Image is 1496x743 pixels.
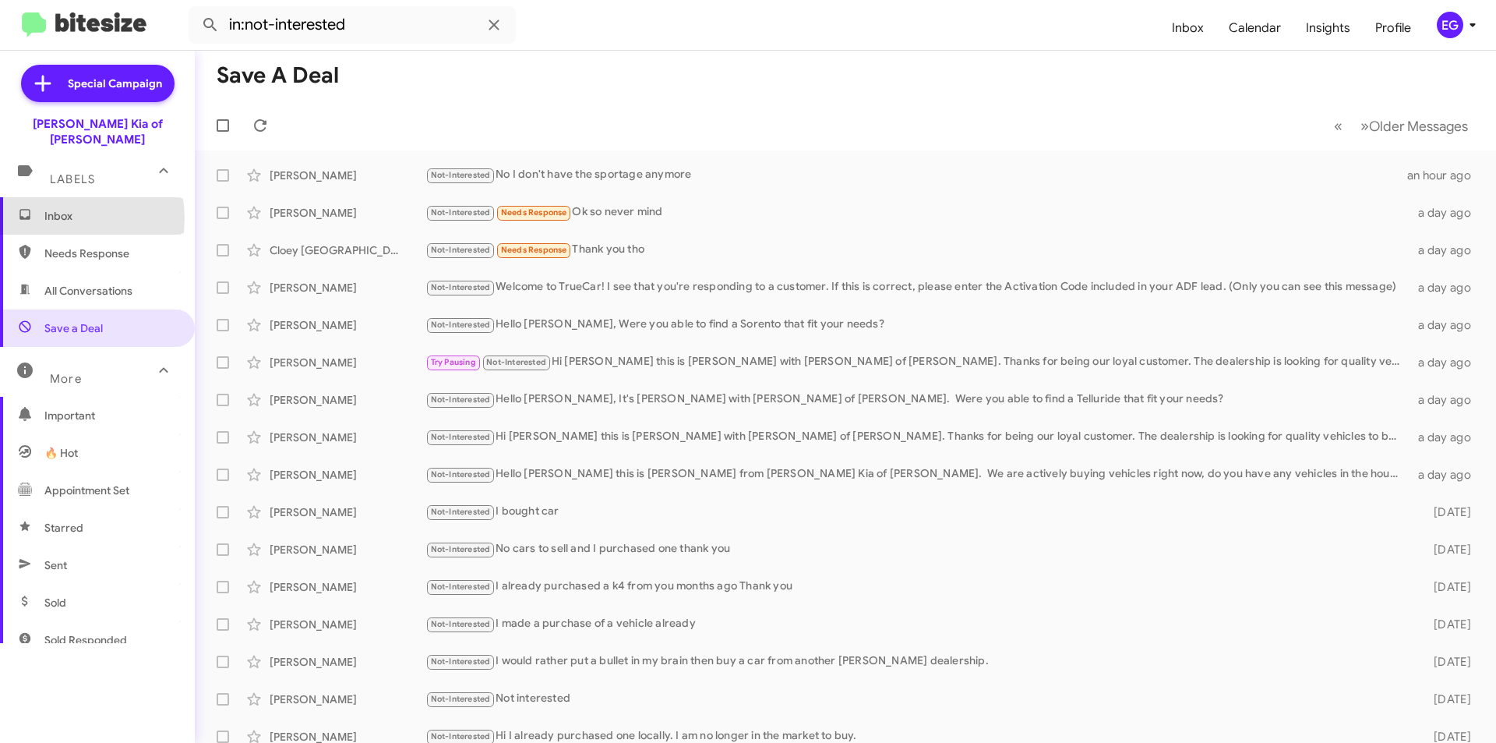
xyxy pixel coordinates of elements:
div: a day ago [1409,392,1484,408]
div: [PERSON_NAME] [270,542,425,557]
a: Special Campaign [21,65,175,102]
div: a day ago [1409,205,1484,221]
div: [PERSON_NAME] [270,317,425,333]
span: Not-Interested [431,656,491,667]
div: I would rather put a bullet in my brain then buy a car from another [PERSON_NAME] dealership. [425,653,1409,670]
div: [PERSON_NAME] [270,355,425,370]
button: Previous [1325,110,1352,142]
a: Inbox [1159,5,1216,51]
span: Not-Interested [486,357,546,367]
div: a day ago [1409,317,1484,333]
span: « [1334,116,1343,136]
span: Not-Interested [431,694,491,704]
button: EG [1424,12,1479,38]
div: [PERSON_NAME] [270,579,425,595]
div: Hello [PERSON_NAME], It's [PERSON_NAME] with [PERSON_NAME] of [PERSON_NAME]. Were you able to fin... [425,391,1409,409]
span: Not-Interested [431,432,491,442]
div: [PERSON_NAME] [270,692,425,707]
div: Hi [PERSON_NAME] this is [PERSON_NAME] with [PERSON_NAME] of [PERSON_NAME]. Thanks for being our ... [425,353,1409,371]
span: Not-Interested [431,320,491,330]
a: Profile [1363,5,1424,51]
span: Appointment Set [44,483,129,498]
span: Needs Response [44,246,177,261]
span: Not-Interested [431,619,491,629]
span: Not-Interested [431,731,491,741]
div: I bought car [425,503,1409,521]
a: Insights [1293,5,1363,51]
a: Calendar [1216,5,1293,51]
div: Ok so never mind [425,203,1409,221]
div: [DATE] [1409,504,1484,520]
div: a day ago [1409,242,1484,258]
div: No I don't have the sportage anymore [425,166,1407,184]
span: Older Messages [1369,118,1468,135]
span: Inbox [44,208,177,224]
span: Needs Response [501,245,567,255]
span: 🔥 Hot [44,445,78,461]
div: [DATE] [1409,654,1484,670]
div: EG [1437,12,1463,38]
div: Thank you tho [425,241,1409,259]
div: a day ago [1409,355,1484,370]
button: Next [1351,110,1477,142]
span: Sold Responded [44,632,127,648]
span: Not-Interested [431,282,491,292]
div: [PERSON_NAME] [270,617,425,632]
span: All Conversations [44,283,132,299]
div: a day ago [1409,280,1484,295]
span: Not-Interested [431,245,491,255]
span: Not-Interested [431,394,491,405]
span: » [1360,116,1369,136]
span: Not-Interested [431,207,491,218]
div: Not interested [425,690,1409,708]
span: Special Campaign [68,76,162,91]
span: Important [44,408,177,423]
div: [DATE] [1409,692,1484,707]
div: [DATE] [1409,617,1484,632]
div: Hi [PERSON_NAME] this is [PERSON_NAME] with [PERSON_NAME] of [PERSON_NAME]. Thanks for being our ... [425,428,1409,446]
div: [PERSON_NAME] [270,205,425,221]
span: Starred [44,520,83,536]
span: Save a Deal [44,320,103,336]
span: Not-Interested [431,582,491,592]
div: No cars to sell and I purchased one thank you [425,540,1409,558]
div: [PERSON_NAME] [270,430,425,445]
span: More [50,372,82,386]
div: [DATE] [1409,542,1484,557]
div: [PERSON_NAME] [270,280,425,295]
span: Labels [50,172,95,186]
h1: Save a Deal [217,63,339,88]
div: Cloey [GEOGRAPHIC_DATA] [270,242,425,258]
div: a day ago [1409,430,1484,445]
input: Search [189,6,516,44]
div: [PERSON_NAME] [270,168,425,183]
span: Not-Interested [431,544,491,554]
div: Hello [PERSON_NAME] this is [PERSON_NAME] from [PERSON_NAME] Kia of [PERSON_NAME]. We are activel... [425,465,1409,483]
div: I made a purchase of a vehicle already [425,615,1409,633]
div: [DATE] [1409,579,1484,595]
div: [PERSON_NAME] [270,467,425,483]
span: Needs Response [501,207,567,218]
nav: Page navigation example [1325,110,1477,142]
span: Sold [44,595,66,610]
span: Try Pausing [431,357,476,367]
div: [PERSON_NAME] [270,504,425,520]
span: Not-Interested [431,170,491,180]
div: Welcome to TrueCar! I see that you're responding to a customer. If this is correct, please enter ... [425,278,1409,296]
div: a day ago [1409,467,1484,483]
span: Not-Interested [431,469,491,479]
div: [PERSON_NAME] [270,654,425,670]
div: I already purchased a k4 from you months ago Thank you [425,578,1409,596]
div: an hour ago [1407,168,1484,183]
span: Sent [44,557,67,573]
span: Not-Interested [431,507,491,517]
div: Hello [PERSON_NAME], Were you able to find a Sorento that fit your needs? [425,316,1409,334]
div: [PERSON_NAME] [270,392,425,408]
